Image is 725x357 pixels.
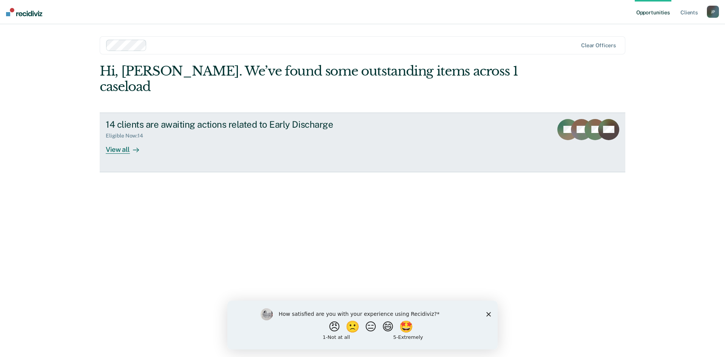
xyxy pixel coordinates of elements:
div: Eligible Now : 14 [106,133,149,139]
iframe: Survey by Kim from Recidiviz [227,301,498,349]
div: Hi, [PERSON_NAME]. We’ve found some outstanding items across 1 caseload [100,63,520,94]
a: 14 clients are awaiting actions related to Early DischargeEligible Now:14View all [100,113,625,172]
button: JP [707,6,719,18]
div: Clear officers [581,42,616,49]
div: 14 clients are awaiting actions related to Early Discharge [106,119,371,130]
div: J P [707,6,719,18]
img: Recidiviz [6,8,42,16]
div: View all [106,139,148,154]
